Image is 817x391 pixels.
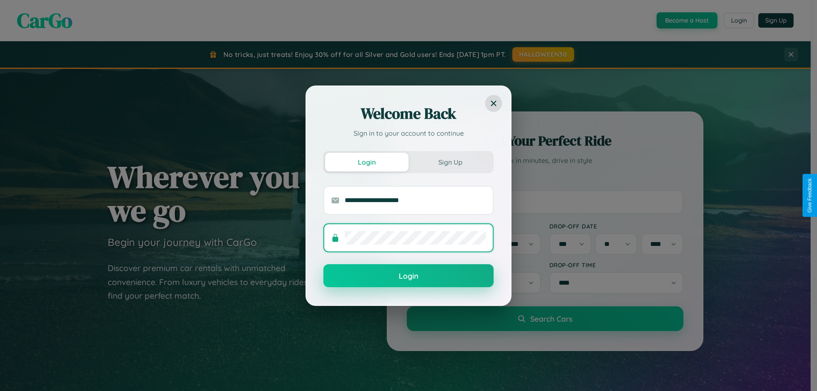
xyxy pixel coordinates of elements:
h2: Welcome Back [323,103,494,124]
button: Login [323,264,494,287]
button: Sign Up [408,153,492,171]
button: Login [325,153,408,171]
p: Sign in to your account to continue [323,128,494,138]
div: Give Feedback [807,178,813,213]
